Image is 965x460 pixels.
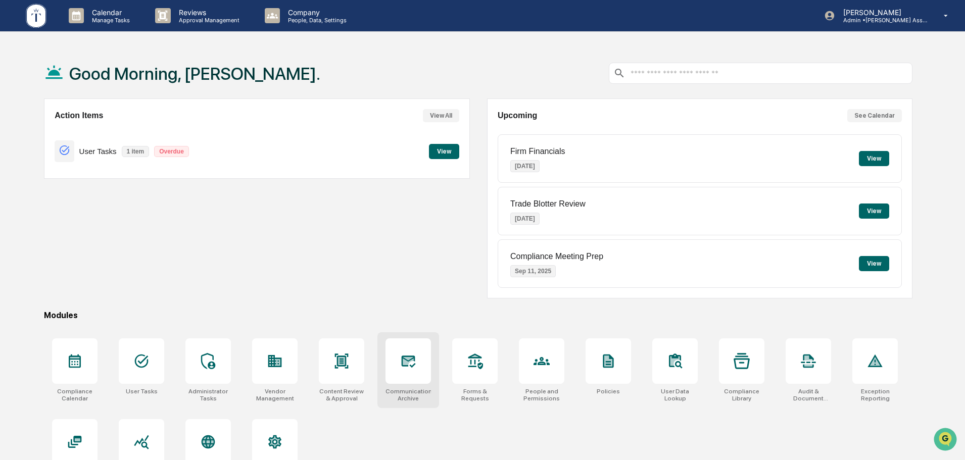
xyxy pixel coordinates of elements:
[423,109,459,122] button: View All
[171,17,245,24] p: Approval Management
[20,207,65,217] span: Preclearance
[21,77,39,95] img: 8933085812038_c878075ebb4cc5468115_72.jpg
[89,165,110,173] span: [DATE]
[31,165,82,173] span: [PERSON_NAME]
[498,111,537,120] h2: Upcoming
[10,128,26,144] img: Tammy Steffen
[280,17,352,24] p: People, Data, Settings
[79,147,117,156] p: User Tasks
[31,137,82,145] span: [PERSON_NAME]
[385,388,431,402] div: Communications Archive
[847,109,902,122] button: See Calendar
[45,77,166,87] div: Start new chat
[859,203,889,219] button: View
[45,87,139,95] div: We're available if you need us!
[71,250,122,258] a: Powered byPylon
[719,388,764,402] div: Compliance Library
[122,146,150,157] p: 1 item
[83,207,125,217] span: Attestations
[6,222,68,240] a: 🔎Data Lookup
[597,388,620,395] div: Policies
[835,17,929,24] p: Admin • [PERSON_NAME] Asset Management LLC
[510,160,540,172] p: [DATE]
[126,388,158,395] div: User Tasks
[171,8,245,17] p: Reviews
[933,427,960,454] iframe: Open customer support
[10,227,18,235] div: 🔎
[519,388,564,402] div: People and Permissions
[52,388,98,402] div: Compliance Calendar
[510,199,586,209] p: Trade Blotter Review
[89,137,110,145] span: [DATE]
[429,146,459,156] a: View
[73,208,81,216] div: 🗄️
[510,252,603,261] p: Compliance Meeting Prep
[6,202,69,221] a: 🖐️Preclearance
[157,110,184,122] button: See all
[10,208,18,216] div: 🖐️
[154,146,189,157] p: Overdue
[44,311,912,320] div: Modules
[20,226,64,236] span: Data Lookup
[55,111,103,120] h2: Action Items
[10,112,68,120] div: Past conversations
[835,8,929,17] p: [PERSON_NAME]
[429,144,459,159] button: View
[10,155,26,171] img: Tammy Steffen
[69,202,129,221] a: 🗄️Attestations
[452,388,498,402] div: Forms & Requests
[69,64,320,84] h1: Good Morning, [PERSON_NAME].
[84,165,87,173] span: •
[84,17,135,24] p: Manage Tasks
[84,8,135,17] p: Calendar
[786,388,831,402] div: Audit & Document Logs
[252,388,298,402] div: Vendor Management
[510,147,565,156] p: Firm Financials
[510,213,540,225] p: [DATE]
[172,80,184,92] button: Start new chat
[852,388,898,402] div: Exception Reporting
[859,256,889,271] button: View
[10,21,184,37] p: How can we help?
[24,2,49,30] img: logo
[280,8,352,17] p: Company
[652,388,698,402] div: User Data Lookup
[185,388,231,402] div: Administrator Tasks
[510,265,556,277] p: Sep 11, 2025
[10,77,28,95] img: 1746055101610-c473b297-6a78-478c-a979-82029cc54cd1
[84,137,87,145] span: •
[319,388,364,402] div: Content Review & Approval
[101,250,122,258] span: Pylon
[859,151,889,166] button: View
